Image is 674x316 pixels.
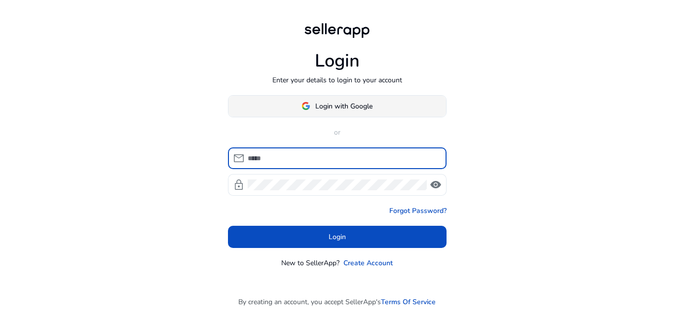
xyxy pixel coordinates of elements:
[228,127,447,138] p: or
[381,297,436,307] a: Terms Of Service
[343,258,393,268] a: Create Account
[315,50,360,71] h1: Login
[281,258,339,268] p: New to SellerApp?
[315,101,373,111] span: Login with Google
[233,179,245,191] span: lock
[389,206,447,216] a: Forgot Password?
[329,232,346,242] span: Login
[233,152,245,164] span: mail
[430,179,442,191] span: visibility
[228,95,447,117] button: Login with Google
[301,102,310,110] img: google-logo.svg
[228,226,447,248] button: Login
[272,75,402,85] p: Enter your details to login to your account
